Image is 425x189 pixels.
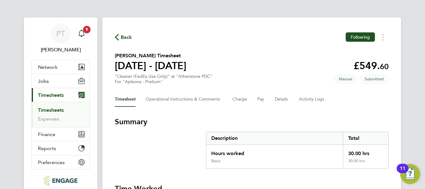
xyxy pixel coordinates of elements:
span: PT [56,30,65,38]
div: Summary [206,132,389,169]
div: Basic [211,158,221,163]
button: Details [275,92,289,107]
a: Go to home page [31,176,90,186]
a: PT[PERSON_NAME] [31,24,90,54]
span: 9 [83,26,91,33]
button: Jobs [32,74,90,88]
div: 11 [400,168,405,177]
button: Activity Logs [299,92,325,107]
h3: Summary [115,117,389,127]
span: Following [351,34,370,40]
button: Back [115,33,132,41]
h1: [DATE] - [DATE] [115,59,186,72]
div: 30.00 hrs [343,145,388,158]
span: Jobs [38,78,49,84]
button: Preferences [32,155,90,169]
span: Network [38,64,58,70]
button: Finance [32,127,90,141]
button: Reports [32,141,90,155]
div: 30.00 hrs [343,158,388,168]
span: This timesheet is Submitted. [360,74,389,84]
div: Hours worked [206,145,343,158]
div: Timesheets [32,102,90,127]
button: Timesheets Menu [377,32,389,42]
div: Description [206,132,343,144]
button: Open Resource Center, 11 new notifications [400,164,420,184]
span: Finance [38,131,55,137]
span: 60 [380,62,389,71]
button: Network [32,60,90,74]
div: Total [343,132,388,144]
button: Pay [257,92,265,107]
button: Timesheets [32,88,90,102]
span: Reports [38,145,56,151]
app-decimal: £549. [353,60,389,72]
a: Timesheets [38,107,64,113]
div: For "Apleona - Pretium" [115,79,213,84]
span: Philip Tedstone [31,46,90,54]
div: "Cleaner (FedEx Use Only)" at "Atherstone PDC" [115,74,213,84]
button: Charge [232,92,247,107]
h2: [PERSON_NAME] Timesheet [115,52,186,59]
a: Expenses [38,116,59,122]
span: Preferences [38,159,65,165]
a: 9 [75,24,88,44]
button: Following [346,32,375,42]
button: Operational Instructions & Comments [146,92,222,107]
span: Back [121,34,132,41]
button: Timesheet [115,92,136,107]
span: This timesheet was manually created. [334,74,357,84]
span: Timesheets [38,92,64,98]
img: conceptresources-logo-retina.png [44,176,77,186]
